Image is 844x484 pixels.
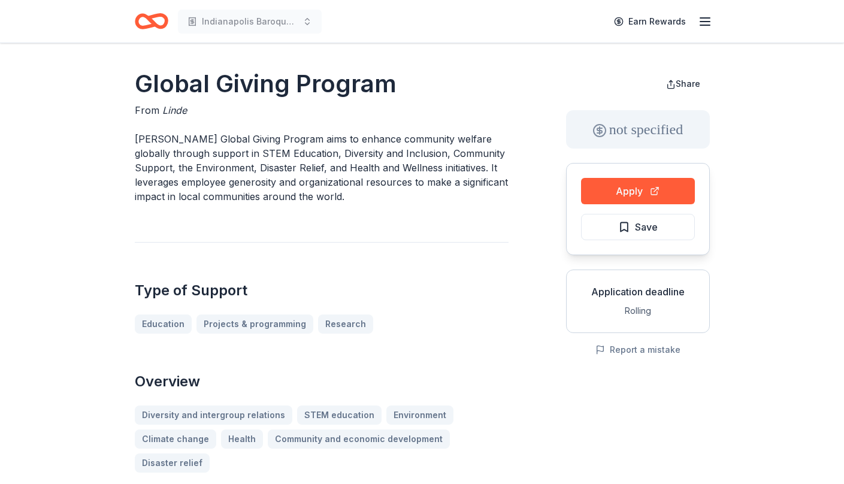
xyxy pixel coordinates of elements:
[178,10,322,34] button: Indianapolis Baroque Orchestra
[162,104,187,116] span: Linde
[657,72,710,96] button: Share
[135,67,509,101] h1: Global Giving Program
[576,304,700,318] div: Rolling
[135,281,509,300] h2: Type of Support
[135,314,192,334] a: Education
[595,343,680,357] button: Report a mistake
[566,110,710,149] div: not specified
[581,178,695,204] button: Apply
[196,314,313,334] a: Projects & programming
[135,7,168,35] a: Home
[135,103,509,117] div: From
[202,14,298,29] span: Indianapolis Baroque Orchestra
[576,285,700,299] div: Application deadline
[635,219,658,235] span: Save
[676,78,700,89] span: Share
[318,314,373,334] a: Research
[581,214,695,240] button: Save
[135,132,509,204] p: [PERSON_NAME] Global Giving Program aims to enhance community welfare globally through support in...
[607,11,693,32] a: Earn Rewards
[135,372,509,391] h2: Overview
